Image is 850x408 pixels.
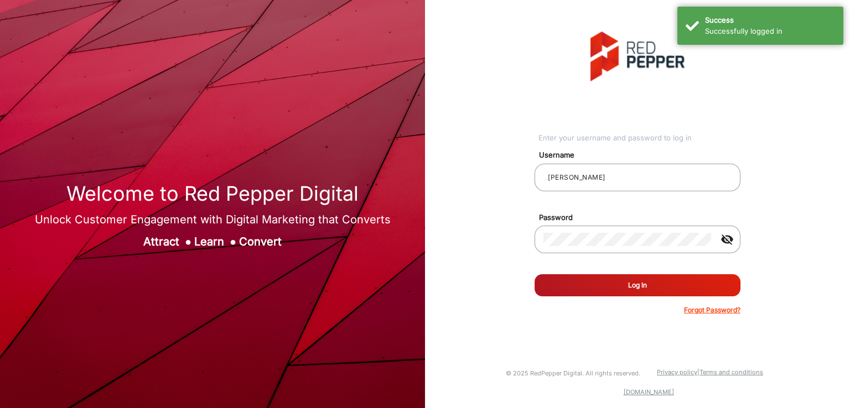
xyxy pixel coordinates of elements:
p: Forgot Password? [684,305,740,315]
span: ● [230,235,236,248]
small: © 2025 RedPepper Digital. All rights reserved. [506,369,640,377]
div: Attract Learn Convert [35,233,391,250]
a: | [697,368,699,376]
input: Your username [543,171,732,184]
img: vmg-logo [590,32,685,81]
div: Success [705,15,835,26]
div: Successfully logged in [705,26,835,37]
h1: Welcome to Red Pepper Digital [35,182,391,206]
mat-icon: visibility_off [714,233,740,246]
div: Enter your username and password to log in [538,133,740,144]
span: ● [185,235,191,248]
a: [DOMAIN_NAME] [624,388,674,396]
a: Terms and conditions [699,368,763,376]
mat-label: Password [531,212,753,223]
mat-label: Username [531,150,753,161]
div: Unlock Customer Engagement with Digital Marketing that Converts [35,211,391,228]
button: Log In [535,274,740,296]
a: Privacy policy [657,368,697,376]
